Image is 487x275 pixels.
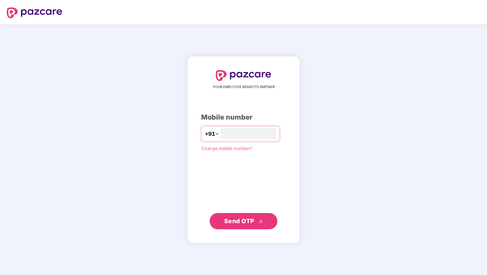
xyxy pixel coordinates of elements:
[210,213,277,229] button: Send OTPdouble-right
[213,84,275,90] span: YOUR EMPLOYEE BENEFITS PARTNER
[224,217,254,225] span: Send OTP
[201,146,252,151] a: Change mobile number?
[201,112,286,123] div: Mobile number
[216,70,271,81] img: logo
[259,219,263,224] span: double-right
[215,132,219,136] span: down
[205,130,215,138] span: +91
[7,7,62,18] img: logo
